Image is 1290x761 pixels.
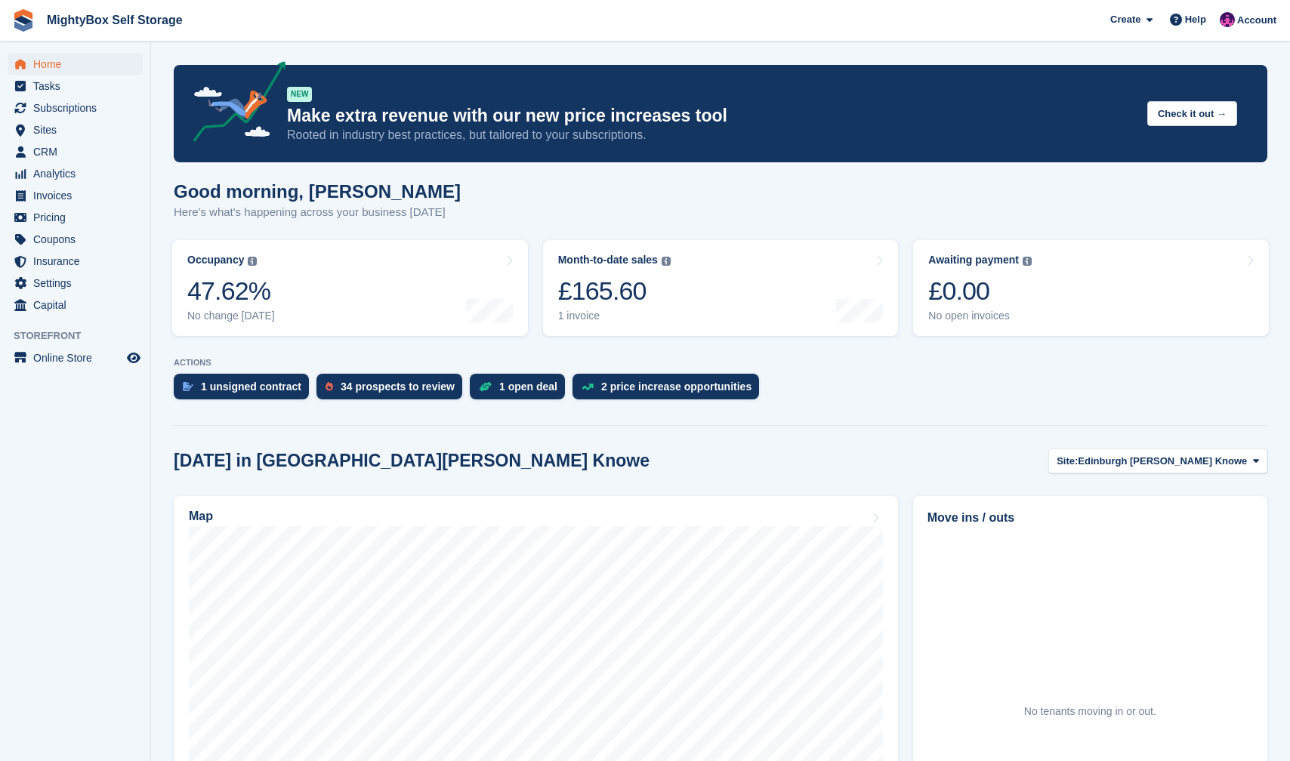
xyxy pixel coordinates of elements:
[1024,704,1156,719] div: No tenants moving in or out.
[33,97,124,119] span: Subscriptions
[341,380,455,393] div: 34 prospects to review
[8,185,143,206] a: menu
[201,380,301,393] div: 1 unsigned contract
[33,54,124,75] span: Home
[183,382,193,391] img: contract_signature_icon-13c848040528278c33f63329250d36e43548de30e8caae1d1a13099fd9432cc5.svg
[543,240,899,336] a: Month-to-date sales £165.60 1 invoice
[174,181,461,202] h1: Good morning, [PERSON_NAME]
[174,374,316,407] a: 1 unsigned contract
[8,229,143,250] a: menu
[479,381,492,392] img: deal-1b604bf984904fb50ccaf53a9ad4b4a5d6e5aea283cecdc64d6e3604feb123c2.svg
[33,229,124,250] span: Coupons
[174,204,461,221] p: Here's what's happening across your business [DATE]
[601,380,751,393] div: 2 price increase opportunities
[33,273,124,294] span: Settings
[33,294,124,316] span: Capital
[928,254,1019,267] div: Awaiting payment
[558,254,658,267] div: Month-to-date sales
[1147,101,1237,126] button: Check it out →
[558,310,671,322] div: 1 invoice
[125,349,143,367] a: Preview store
[1057,454,1078,469] span: Site:
[927,509,1253,527] h2: Move ins / outs
[189,510,213,523] h2: Map
[174,358,1267,368] p: ACTIONS
[187,310,275,322] div: No change [DATE]
[287,127,1135,143] p: Rooted in industry best practices, but tailored to your subscriptions.
[1048,448,1267,473] button: Site: Edinburgh [PERSON_NAME] Knowe
[326,382,333,391] img: prospect-51fa495bee0391a8d652442698ab0144808aea92771e9ea1ae160a38d050c398.svg
[8,347,143,368] a: menu
[33,75,124,97] span: Tasks
[662,257,671,266] img: icon-info-grey-7440780725fd019a000dd9b08b2336e03edf1995a4989e88bcd33f0948082b44.svg
[8,251,143,272] a: menu
[33,347,124,368] span: Online Store
[572,374,767,407] a: 2 price increase opportunities
[33,185,124,206] span: Invoices
[187,254,244,267] div: Occupancy
[1237,13,1276,28] span: Account
[8,141,143,162] a: menu
[8,75,143,97] a: menu
[187,276,275,307] div: 47.62%
[470,374,572,407] a: 1 open deal
[316,374,470,407] a: 34 prospects to review
[33,163,124,184] span: Analytics
[1078,454,1247,469] span: Edinburgh [PERSON_NAME] Knowe
[33,141,124,162] span: CRM
[33,207,124,228] span: Pricing
[248,257,257,266] img: icon-info-grey-7440780725fd019a000dd9b08b2336e03edf1995a4989e88bcd33f0948082b44.svg
[8,97,143,119] a: menu
[33,251,124,272] span: Insurance
[8,163,143,184] a: menu
[1185,12,1206,27] span: Help
[12,9,35,32] img: stora-icon-8386f47178a22dfd0bd8f6a31ec36ba5ce8667c1dd55bd0f319d3a0aa187defe.svg
[8,54,143,75] a: menu
[287,87,312,102] div: NEW
[8,119,143,140] a: menu
[913,240,1269,336] a: Awaiting payment £0.00 No open invoices
[287,105,1135,127] p: Make extra revenue with our new price increases tool
[33,119,124,140] span: Sites
[558,276,671,307] div: £165.60
[181,61,286,147] img: price-adjustments-announcement-icon-8257ccfd72463d97f412b2fc003d46551f7dbcb40ab6d574587a9cd5c0d94...
[41,8,189,32] a: MightyBox Self Storage
[1023,257,1032,266] img: icon-info-grey-7440780725fd019a000dd9b08b2336e03edf1995a4989e88bcd33f0948082b44.svg
[928,310,1032,322] div: No open invoices
[174,451,650,471] h2: [DATE] in [GEOGRAPHIC_DATA][PERSON_NAME] Knowe
[499,380,557,393] div: 1 open deal
[8,273,143,294] a: menu
[582,384,594,390] img: price_increase_opportunities-93ffe204e8149a01c8c9dc8f82e8f89637d9d84a8eef4429ea346261dce0b2c0.svg
[172,240,528,336] a: Occupancy 47.62% No change [DATE]
[8,294,143,316] a: menu
[8,207,143,228] a: menu
[1220,12,1235,27] img: Richard Marsh
[928,276,1032,307] div: £0.00
[1110,12,1140,27] span: Create
[14,328,150,344] span: Storefront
